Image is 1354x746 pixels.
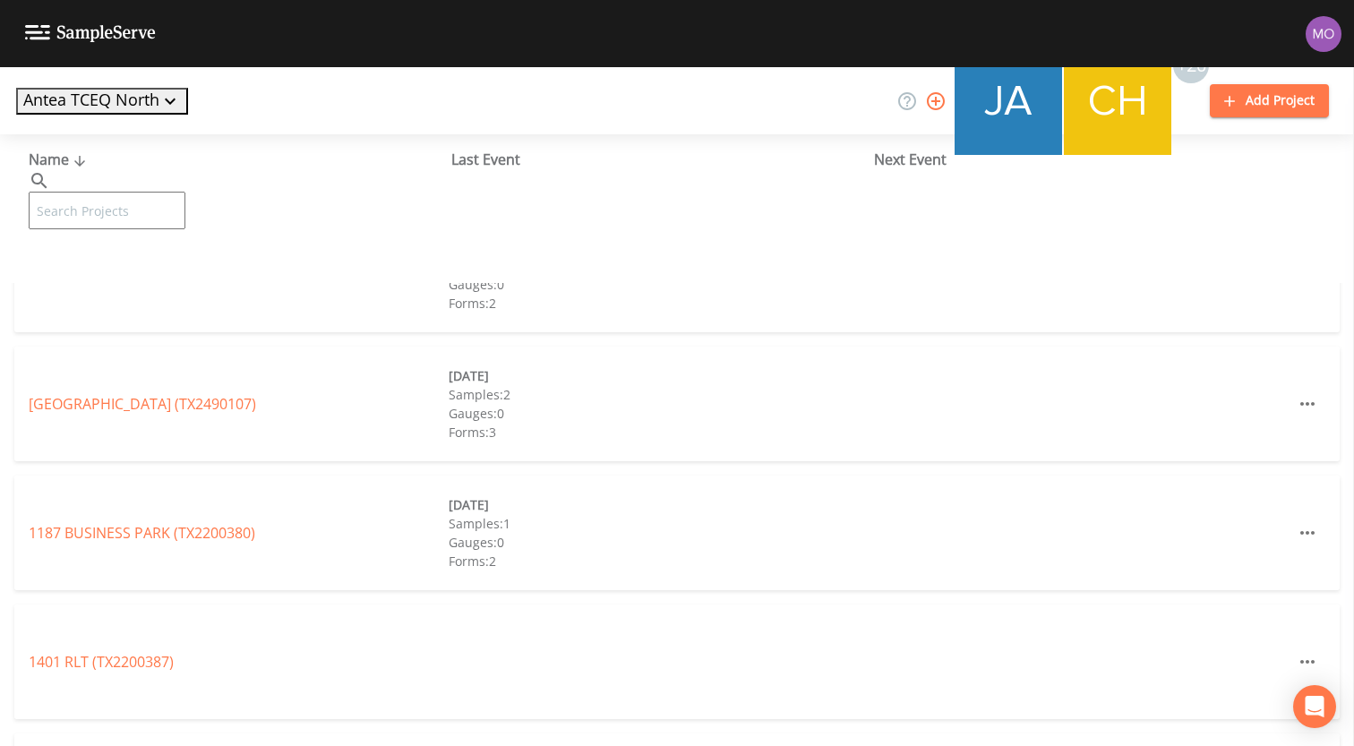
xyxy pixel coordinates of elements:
[29,523,255,543] a: 1187 BUSINESS PARK (TX2200380)
[449,385,869,404] div: Samples: 2
[449,533,869,552] div: Gauges: 0
[955,47,1062,155] img: 2e773653e59f91cc345d443c311a9659
[449,294,869,313] div: Forms: 2
[1063,47,1172,155] div: Charles Medina
[29,652,174,672] a: 1401 RLT (TX2200387)
[1064,47,1171,155] img: c74b8b8b1c7a9d34f67c5e0ca157ed15
[1210,84,1329,117] button: Add Project
[449,514,869,533] div: Samples: 1
[954,47,1063,155] div: James Whitmire
[16,88,188,115] button: Antea TCEQ North
[29,192,185,229] input: Search Projects
[1293,685,1336,728] div: Open Intercom Messenger
[29,394,256,414] a: [GEOGRAPHIC_DATA] (TX2490107)
[1306,16,1341,52] img: 4e251478aba98ce068fb7eae8f78b90c
[449,275,869,294] div: Gauges: 0
[29,150,90,169] span: Name
[449,552,869,570] div: Forms: 2
[449,423,869,442] div: Forms: 3
[449,366,869,385] div: [DATE]
[25,25,156,42] img: logo
[451,149,874,170] div: Last Event
[449,404,869,423] div: Gauges: 0
[449,495,869,514] div: [DATE]
[874,149,1297,170] div: Next Event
